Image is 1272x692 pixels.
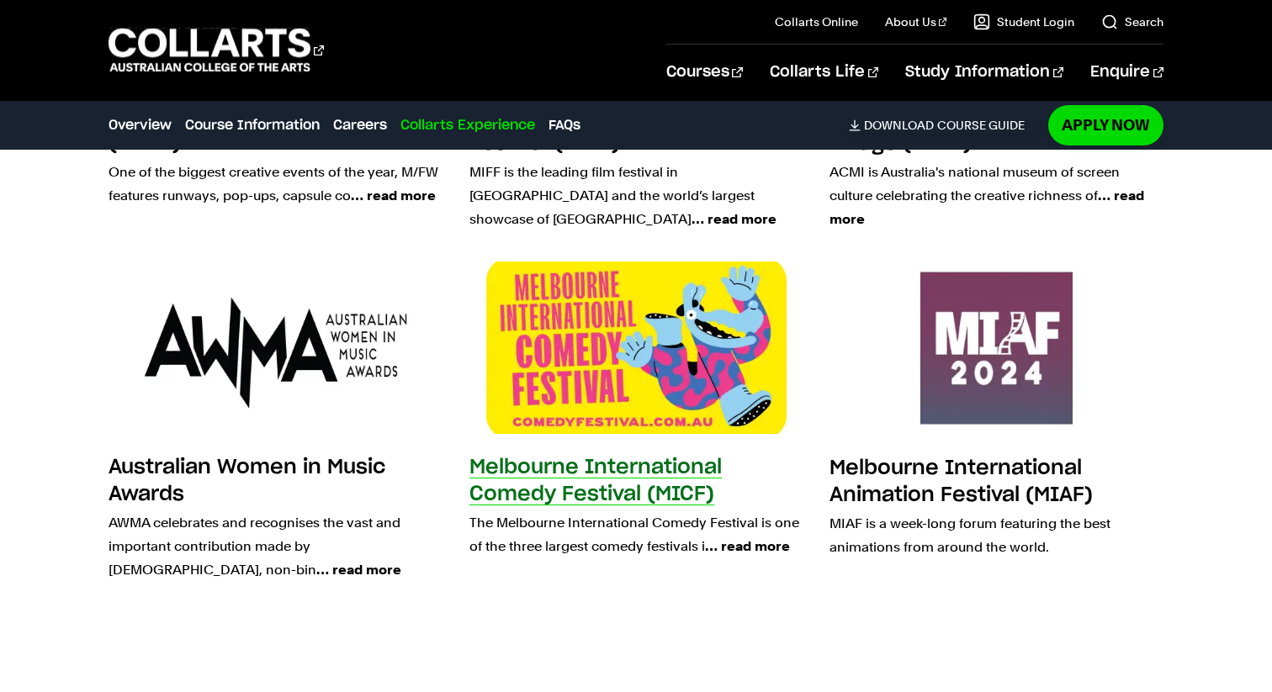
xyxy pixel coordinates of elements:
[705,538,790,554] span: … read more
[469,107,770,154] h3: Melbourne International Film Festival (MIFF)
[1090,45,1163,100] a: Enquire
[109,511,443,582] p: AWMA celebrates and recognises the vast and important contribution made by [DEMOGRAPHIC_DATA], no...
[905,45,1063,100] a: Study Information
[973,13,1074,30] a: Student Login
[1048,105,1163,145] a: Apply Now
[333,115,387,135] a: Careers
[666,45,743,100] a: Courses
[849,118,1038,133] a: DownloadCourse Guide
[351,188,436,203] span: … read more
[829,512,1163,559] p: MIAF is a week-long forum featuring the best animations from around the world.
[316,562,401,578] span: … read more
[829,188,1144,227] span: … read more
[109,161,443,208] p: One of the biggest creative events of the year, M/FW features runways, pop-ups, capsule co
[109,457,385,504] h3: Australian Women in Music Awards
[549,115,580,135] a: FAQs
[885,13,947,30] a: About Us
[469,161,803,231] p: MIFF is the leading film festival in [GEOGRAPHIC_DATA] and the world’s largest showcase of [GEOGR...
[770,45,878,100] a: Collarts Life
[1101,13,1163,30] a: Search
[109,107,370,154] h3: Melbourne Fashion Week (M/FW)
[829,458,1093,505] h3: Melbourne International Animation Festival (MIAF)
[185,115,320,135] a: Course Information
[109,115,172,135] a: Overview
[692,211,776,227] span: … read more
[469,457,722,504] h3: Melbourne International Comedy Festival (MICF)
[469,511,803,558] p: The Melbourne International Comedy Festival is one of the three largest comedy festivals i
[400,115,535,135] a: Collarts Experience
[109,26,324,74] div: Go to homepage
[775,13,858,30] a: Collarts Online
[829,107,1163,154] h3: Australian Centre for the Moving Image (ACMI)
[829,161,1163,231] p: ACMI is Australia's national museum of screen culture celebrating the creative richness of
[864,118,934,133] span: Download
